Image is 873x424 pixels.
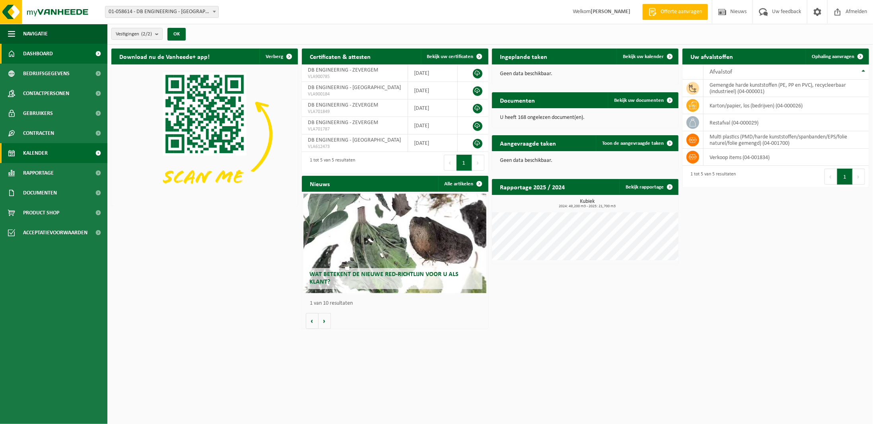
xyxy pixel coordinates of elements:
[500,115,671,121] p: U heeft 168 ongelezen document(en).
[23,123,54,143] span: Contracten
[492,92,543,108] h2: Documenten
[308,126,402,132] span: VLA701787
[642,4,708,20] a: Offerte aanvragen
[319,313,331,329] button: Volgende
[704,131,869,149] td: multi plastics (PMD/harde kunststoffen/spanbanden/EPS/folie naturel/folie gemengd) (04-001700)
[167,28,186,41] button: OK
[837,169,853,185] button: 1
[805,49,868,64] a: Ophaling aanvragen
[853,169,865,185] button: Next
[111,64,298,204] img: Download de VHEPlus App
[306,154,355,171] div: 1 tot 5 van 5 resultaten
[496,199,679,208] h3: Kubiek
[105,6,219,18] span: 01-058614 - DB ENGINEERING - HARELBEKE
[704,80,869,97] td: gemengde harde kunststoffen (PE, PP en PVC), recycleerbaar (industrieel) (04-000001)
[23,223,87,243] span: Acceptatievoorwaarden
[602,141,664,146] span: Toon de aangevraagde taken
[812,54,854,59] span: Ophaling aanvragen
[408,99,457,117] td: [DATE]
[438,176,488,192] a: Alle artikelen
[492,135,564,151] h2: Aangevraagde taken
[659,8,704,16] span: Offerte aanvragen
[421,49,488,64] a: Bekijk uw certificaten
[596,135,678,151] a: Toon de aangevraagde taken
[408,134,457,152] td: [DATE]
[704,97,869,114] td: karton/papier, los (bedrijven) (04-000026)
[105,6,218,18] span: 01-058614 - DB ENGINEERING - HARELBEKE
[686,168,736,185] div: 1 tot 5 van 5 resultaten
[616,49,678,64] a: Bekijk uw kalender
[308,102,378,108] span: DB ENGINEERING - ZEVERGEM
[457,155,472,171] button: 1
[408,117,457,134] td: [DATE]
[444,155,457,171] button: Previous
[259,49,297,64] button: Verberg
[23,183,57,203] span: Documenten
[23,103,53,123] span: Gebruikers
[309,271,459,285] span: Wat betekent de nieuwe RED-richtlijn voor u als klant?
[23,44,53,64] span: Dashboard
[303,194,486,293] a: Wat betekent de nieuwe RED-richtlijn voor u als klant?
[308,109,402,115] span: VLA701849
[623,54,664,59] span: Bekijk uw kalender
[308,91,402,97] span: VLA900184
[302,176,338,191] h2: Nieuws
[710,69,732,75] span: Afvalstof
[306,313,319,329] button: Vorige
[23,143,48,163] span: Kalender
[23,84,69,103] span: Contactpersonen
[23,203,59,223] span: Product Shop
[704,149,869,166] td: verkoop items (04-001834)
[608,92,678,108] a: Bekijk uw documenten
[492,179,573,194] h2: Rapportage 2025 / 2024
[308,144,402,150] span: VLA612473
[492,49,555,64] h2: Ingeplande taken
[310,301,484,306] p: 1 van 10 resultaten
[23,64,70,84] span: Bedrijfsgegevens
[619,179,678,195] a: Bekijk rapportage
[116,28,152,40] span: Vestigingen
[266,54,283,59] span: Verberg
[500,71,671,77] p: Geen data beschikbaar.
[308,85,401,91] span: DB ENGINEERING - [GEOGRAPHIC_DATA]
[302,49,379,64] h2: Certificaten & attesten
[704,114,869,131] td: restafval (04-000029)
[496,204,679,208] span: 2024: 49,200 m3 - 2025: 21,700 m3
[111,49,218,64] h2: Download nu de Vanheede+ app!
[427,54,474,59] span: Bekijk uw certificaten
[472,155,484,171] button: Next
[23,163,54,183] span: Rapportage
[308,120,378,126] span: DB ENGINEERING - ZEVERGEM
[682,49,741,64] h2: Uw afvalstoffen
[408,64,457,82] td: [DATE]
[614,98,664,103] span: Bekijk uw documenten
[23,24,48,44] span: Navigatie
[408,82,457,99] td: [DATE]
[308,67,378,73] span: DB ENGINEERING - ZEVERGEM
[308,137,401,143] span: DB ENGINEERING - [GEOGRAPHIC_DATA]
[111,28,163,40] button: Vestigingen(2/2)
[591,9,630,15] strong: [PERSON_NAME]
[308,74,402,80] span: VLA900785
[141,31,152,37] count: (2/2)
[500,158,671,163] p: Geen data beschikbaar.
[824,169,837,185] button: Previous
